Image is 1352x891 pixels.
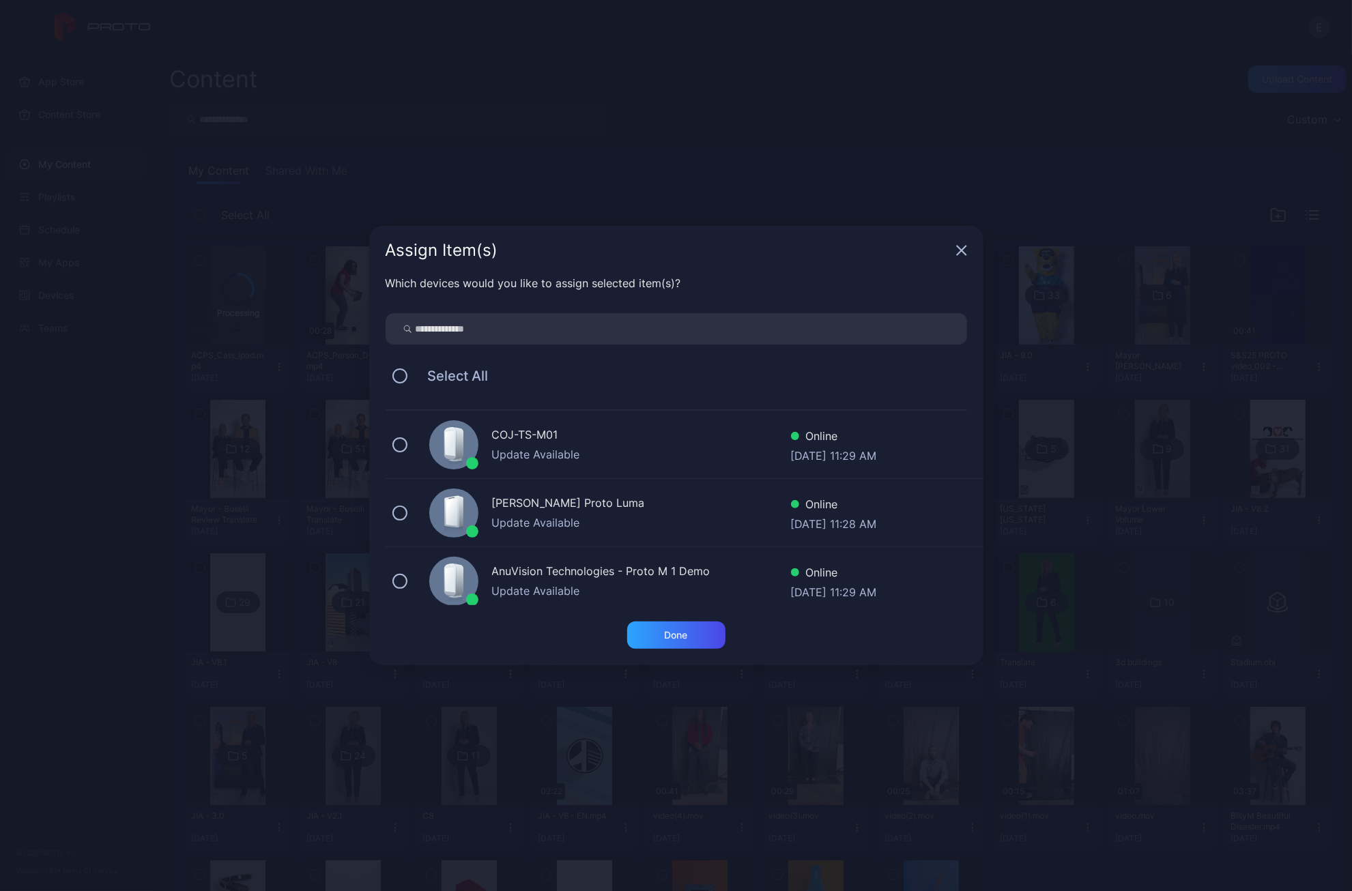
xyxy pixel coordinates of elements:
[665,630,688,641] div: Done
[791,448,877,461] div: [DATE] 11:29 AM
[492,495,791,514] div: [PERSON_NAME] Proto Luma
[386,275,967,291] div: Which devices would you like to assign selected item(s)?
[791,496,877,516] div: Online
[414,368,489,384] span: Select All
[627,622,725,649] button: Done
[492,514,791,531] div: Update Available
[492,426,791,446] div: COJ-TS-M01
[791,564,877,584] div: Online
[492,446,791,463] div: Update Available
[791,584,877,598] div: [DATE] 11:29 AM
[492,563,791,583] div: AnuVision Technologies - Proto M 1 Demo
[386,242,951,259] div: Assign Item(s)
[791,516,877,529] div: [DATE] 11:28 AM
[791,428,877,448] div: Online
[492,583,791,599] div: Update Available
